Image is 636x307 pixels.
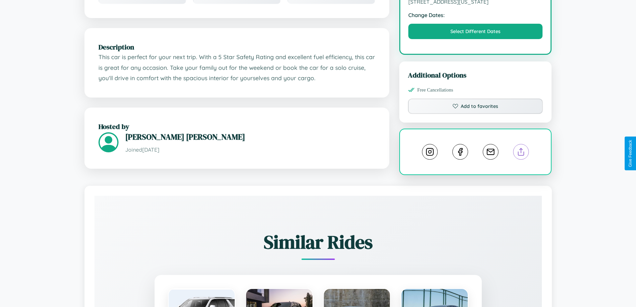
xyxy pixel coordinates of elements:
button: Add to favorites [408,99,543,114]
button: Select Different Dates [408,24,543,39]
p: This car is perfect for your next trip. With a 5 Star Safety Rating and excellent fuel efficiency... [98,52,375,84]
h3: Additional Options [408,70,543,80]
p: Joined [DATE] [125,145,375,155]
div: Give Feedback [628,140,633,167]
h2: Description [98,42,375,52]
h2: Hosted by [98,122,375,131]
h3: [PERSON_NAME] [PERSON_NAME] [125,131,375,142]
strong: Change Dates: [408,12,543,18]
h2: Similar Rides [118,229,518,255]
span: Free Cancellations [417,87,453,93]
